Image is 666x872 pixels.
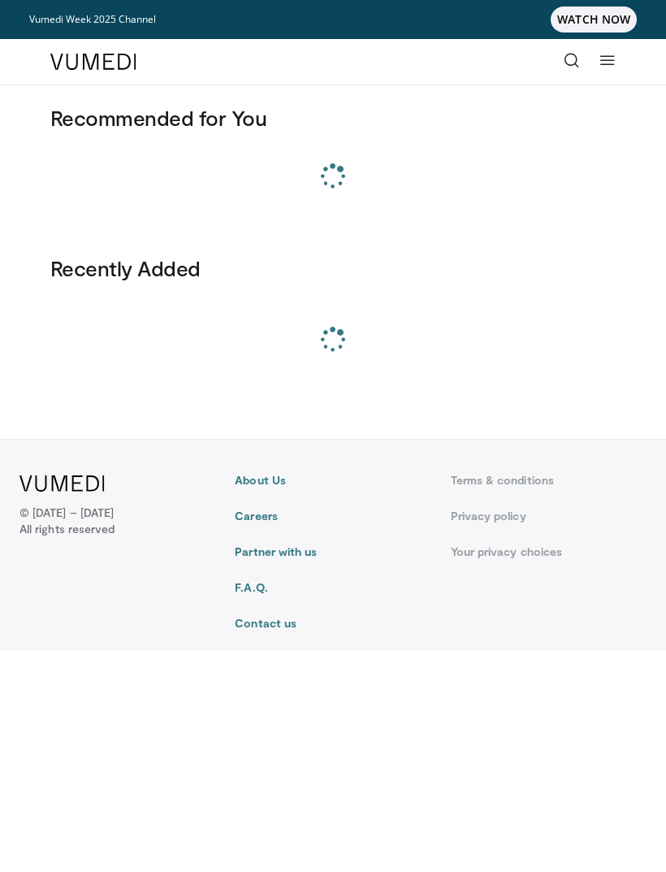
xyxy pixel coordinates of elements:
h3: Recently Added [50,255,616,281]
a: Terms & conditions [451,472,647,488]
a: Vumedi Week 2025 ChannelWATCH NOW [29,7,637,33]
a: F.A.Q. [235,579,430,596]
h3: Recommended for You [50,105,616,131]
a: Contact us [235,615,430,631]
p: © [DATE] – [DATE] [19,505,115,537]
img: VuMedi Logo [50,54,136,70]
a: Privacy policy [451,508,647,524]
a: About Us [235,472,430,488]
span: WATCH NOW [551,7,637,33]
a: Your privacy choices [451,544,647,560]
span: All rights reserved [19,521,115,537]
img: VuMedi Logo [19,475,105,492]
a: Careers [235,508,430,524]
a: Partner with us [235,544,430,560]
